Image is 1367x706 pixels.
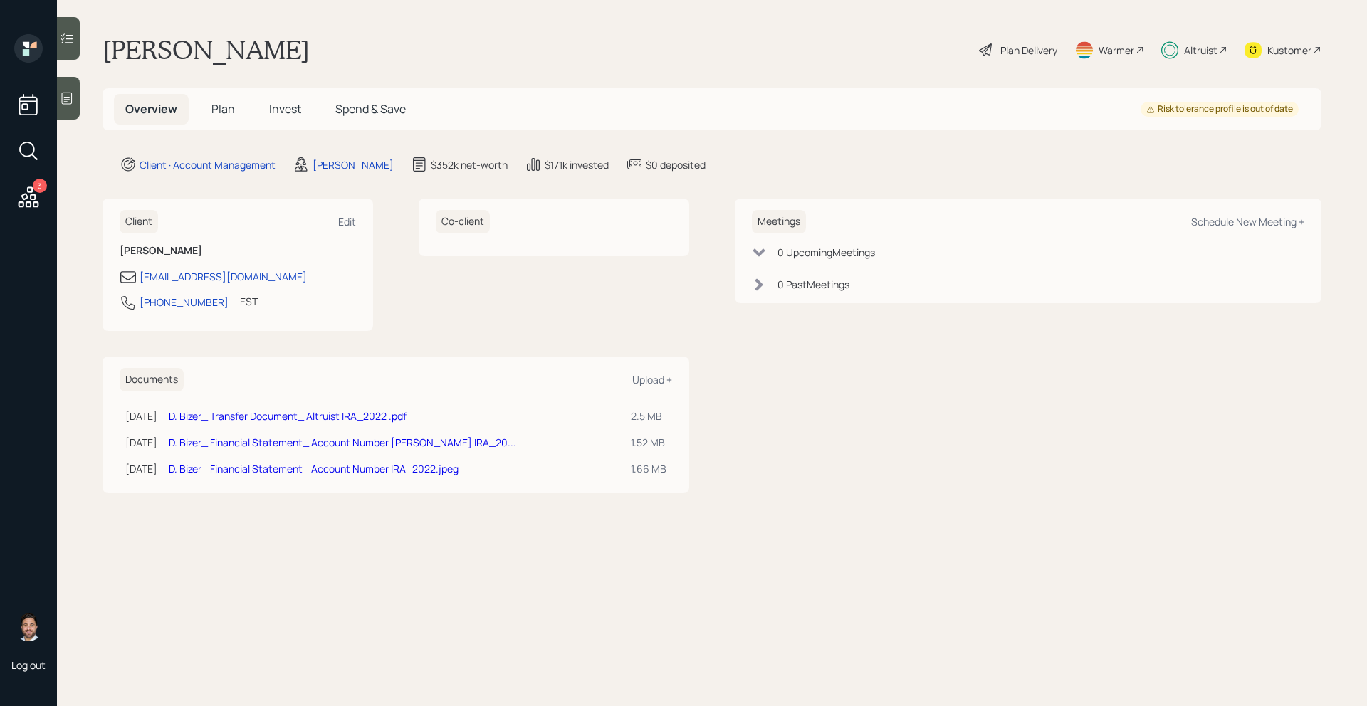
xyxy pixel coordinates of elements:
[120,368,184,391] h6: Documents
[140,295,229,310] div: [PHONE_NUMBER]
[431,157,508,172] div: $352k net-worth
[1146,103,1293,115] div: Risk tolerance profile is out of date
[33,179,47,193] div: 3
[313,157,394,172] div: [PERSON_NAME]
[169,409,407,423] a: D. Bizer_ Transfer Document_ Altruist IRA_2022 .pdf
[240,294,258,309] div: EST
[125,461,157,476] div: [DATE]
[169,436,516,449] a: D. Bizer_ Financial Statement_ Account Number [PERSON_NAME] IRA_20...
[120,210,158,233] h6: Client
[269,101,301,117] span: Invest
[335,101,406,117] span: Spend & Save
[338,215,356,228] div: Edit
[631,461,666,476] div: 1.66 MB
[11,658,46,672] div: Log out
[777,245,875,260] div: 0 Upcoming Meeting s
[125,101,177,117] span: Overview
[14,613,43,641] img: michael-russo-headshot.png
[646,157,706,172] div: $0 deposited
[777,277,849,292] div: 0 Past Meeting s
[631,435,666,450] div: 1.52 MB
[120,245,356,257] h6: [PERSON_NAME]
[140,157,276,172] div: Client · Account Management
[1184,43,1217,58] div: Altruist
[1000,43,1057,58] div: Plan Delivery
[632,373,672,386] div: Upload +
[436,210,490,233] h6: Co-client
[125,435,157,450] div: [DATE]
[631,409,666,423] div: 2.5 MB
[169,462,459,475] a: D. Bizer_ Financial Statement_ Account Number IRA_2022.jpeg
[1267,43,1311,58] div: Kustomer
[103,34,310,65] h1: [PERSON_NAME]
[1191,215,1304,228] div: Schedule New Meeting +
[125,409,157,423] div: [DATE]
[752,210,806,233] h6: Meetings
[545,157,609,172] div: $171k invested
[211,101,235,117] span: Plan
[140,269,307,284] div: [EMAIL_ADDRESS][DOMAIN_NAME]
[1099,43,1134,58] div: Warmer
